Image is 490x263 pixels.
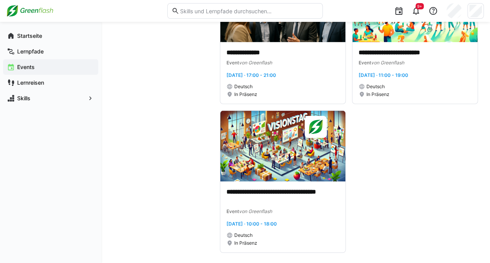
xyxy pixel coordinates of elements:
span: In Präsenz [234,240,257,246]
span: In Präsenz [366,91,389,98]
span: von Greenflash [239,60,272,66]
span: 9+ [417,4,422,9]
span: [DATE] · 17:00 - 21:00 [226,72,276,78]
span: von Greenflash [239,208,272,214]
span: [DATE] · 10:00 - 18:00 [226,221,277,227]
span: Deutsch [234,232,253,238]
span: Deutsch [234,84,253,90]
span: Event [359,60,371,66]
span: In Präsenz [234,91,257,98]
span: von Greenflash [371,60,404,66]
span: Deutsch [366,84,385,90]
img: image [220,111,345,181]
span: Event [226,208,239,214]
span: [DATE] · 11:00 - 19:00 [359,72,408,78]
span: Event [226,60,239,66]
input: Skills und Lernpfade durchsuchen… [179,7,318,14]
